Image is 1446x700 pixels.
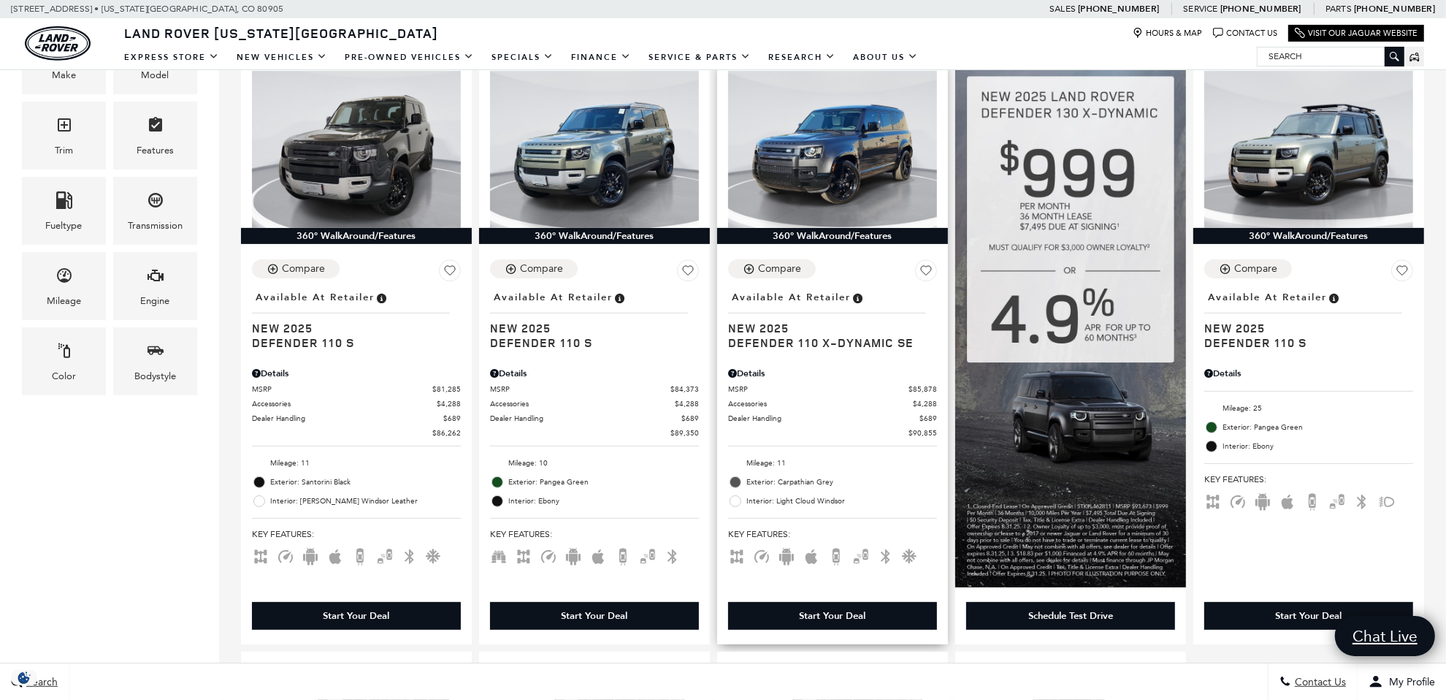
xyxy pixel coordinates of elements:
button: Save Vehicle [439,259,461,287]
a: Service & Parts [640,45,760,70]
button: Save Vehicle [1391,259,1413,287]
a: [PHONE_NUMBER] [1220,3,1301,15]
div: Schedule Test Drive [966,602,1175,630]
a: $90,855 [728,427,937,438]
img: 2025 Land Rover Defender 110 X-Dynamic SE [728,71,937,228]
span: Defender 110 S [1204,335,1402,350]
span: Vehicle is in stock and ready for immediate delivery. Due to demand, availability is subject to c... [851,289,864,305]
span: Backup Camera [614,550,632,560]
span: Apple Car-Play [589,550,607,560]
span: Mileage [56,263,73,293]
div: TrimTrim [22,102,106,170]
span: Adaptive Cruise Control [540,550,557,560]
button: Compare Vehicle [252,259,340,278]
span: $89,350 [670,427,699,438]
a: MSRP $85,878 [728,384,937,395]
a: Pre-Owned Vehicles [336,45,483,70]
span: Parts [1325,4,1352,14]
button: Compare Vehicle [490,259,578,278]
a: Available at RetailerNew 2025Defender 110 S [490,287,699,350]
li: Mileage: 11 [728,454,937,473]
div: Mileage [47,293,81,309]
span: New 2025 [490,321,688,335]
span: Cooled Seats [902,550,919,560]
a: [STREET_ADDRESS] • [US_STATE][GEOGRAPHIC_DATA], CO 80905 [11,4,283,14]
span: Available at Retailer [732,289,851,305]
span: Vehicle is in stock and ready for immediate delivery. Due to demand, availability is subject to c... [613,289,626,305]
span: Exterior: Santorini Black [270,475,461,490]
a: [PHONE_NUMBER] [1354,3,1435,15]
span: Defender 110 S [252,335,450,350]
span: Interior: Ebony [508,494,699,509]
span: Interior: [PERSON_NAME] Windsor Leather [270,494,461,509]
span: Android Auto [778,550,795,560]
span: Exterior: Pangea Green [508,475,699,490]
span: Android Auto [1254,495,1271,506]
span: Blind Spot Monitor [376,550,394,560]
a: Dealer Handling $689 [252,413,461,424]
a: land-rover [25,26,91,61]
div: Compare [282,262,325,275]
span: Interior: Ebony [1223,439,1413,454]
span: MSRP [252,384,432,395]
span: Service [1183,4,1217,14]
a: Chat Live [1335,616,1435,656]
div: BodystyleBodystyle [113,327,197,395]
span: MSRP [728,384,908,395]
span: Available at Retailer [494,289,613,305]
span: Vehicle is in stock and ready for immediate delivery. Due to demand, availability is subject to c... [375,289,388,305]
li: Mileage: 25 [1204,399,1413,418]
div: Model [142,67,169,83]
div: Start Your Deal [562,609,628,623]
span: Accessories [728,398,913,409]
a: Research [760,45,844,70]
input: Search [1258,47,1404,65]
div: Pricing Details - Defender 110 X-Dynamic SE [728,367,937,380]
div: FeaturesFeatures [113,102,197,170]
div: Pricing Details - Defender 110 S [490,367,699,380]
span: Key Features : [1204,471,1413,487]
a: Available at RetailerNew 2025Defender 110 S [252,287,461,350]
a: [PHONE_NUMBER] [1078,3,1159,15]
span: Key Features : [252,526,461,542]
span: Bodystyle [147,338,164,368]
div: Start Your Deal [1276,609,1342,623]
a: About Us [844,45,927,70]
div: Compare [1234,262,1277,275]
span: $689 [443,413,461,424]
span: Bluetooth [664,550,681,560]
li: Mileage: 11 [252,454,461,473]
img: 2025 Land Rover Defender 110 S [1204,71,1413,228]
span: Accessories [252,398,437,409]
div: 360° WalkAround/Features [1193,228,1424,244]
div: Compare [758,262,801,275]
span: Dealer Handling [252,413,443,424]
div: Engine [141,293,170,309]
span: Android Auto [565,550,582,560]
span: $689 [681,413,699,424]
a: MSRP $81,285 [252,384,461,395]
span: Apple Car-Play [803,550,820,560]
a: Hours & Map [1133,28,1202,39]
div: Fueltype [46,218,83,234]
span: Exterior: Pangea Green [1223,420,1413,435]
div: Start Your Deal [728,602,937,630]
nav: Main Navigation [115,45,927,70]
a: Accessories $4,288 [728,398,937,409]
a: Accessories $4,288 [252,398,461,409]
div: Start Your Deal [800,609,866,623]
button: Save Vehicle [677,259,699,287]
span: Exterior: Carpathian Grey [746,475,937,490]
div: Pricing Details - Defender 110 S [1204,367,1413,380]
span: Features [147,113,164,142]
a: Specials [483,45,562,70]
span: Trim [56,113,73,142]
span: Adaptive Cruise Control [277,550,294,560]
span: Sales [1049,4,1076,14]
span: Key Features : [490,526,699,542]
span: Available at Retailer [256,289,375,305]
div: FueltypeFueltype [22,177,106,245]
span: Accessories [490,398,675,409]
span: Cooled Seats [426,550,443,560]
span: Chat Live [1345,626,1425,646]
